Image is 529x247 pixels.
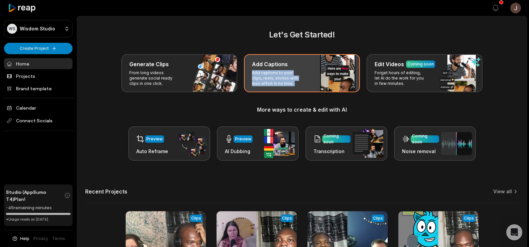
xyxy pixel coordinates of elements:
p: Wisdom Studio [20,26,55,32]
div: Coming soon [407,61,434,67]
div: WS [7,24,17,34]
a: Home [4,58,73,69]
h3: Generate Clips [129,60,169,68]
h3: More ways to create & edit with AI [85,106,519,114]
button: Help [12,236,29,242]
button: Create Project [4,43,73,54]
h3: Edit Videos [375,60,404,68]
a: Terms [52,236,65,242]
h3: AI Dubbing [225,148,253,155]
h3: Noise removal [402,148,439,155]
h2: Let's Get Started! [85,29,519,41]
p: Add captions to your clips, reels, stories with less effort in no time. [252,70,304,86]
span: Studio (AppSumo T4) Plan! [6,189,64,203]
span: Connect Socials [4,115,73,127]
a: Calendar [4,102,73,113]
div: Coming soon [412,133,438,145]
a: Brand template [4,83,73,94]
p: From long videos generate social ready clips in one click. [129,70,181,86]
div: Coming soon [323,133,349,145]
div: Preview [235,136,251,142]
a: View all [493,188,512,195]
span: Help [20,236,29,242]
div: *Usage resets on [DATE] [6,217,71,222]
h3: Transcription [313,148,351,155]
p: Forget hours of editing, let AI do the work for you in few minutes. [375,70,426,86]
h3: Auto Reframe [136,148,168,155]
a: Privacy [33,236,48,242]
h2: Recent Projects [85,188,127,195]
div: -45 remaining minutes [6,205,71,211]
img: transcription.png [353,129,383,158]
img: auto_reframe.png [175,131,206,157]
img: ai_dubbing.png [264,129,295,158]
div: Preview [146,136,163,142]
img: noise_removal.png [441,132,472,155]
a: Projects [4,71,73,82]
h3: Add Captions [252,60,288,68]
div: Open Intercom Messenger [506,224,522,240]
